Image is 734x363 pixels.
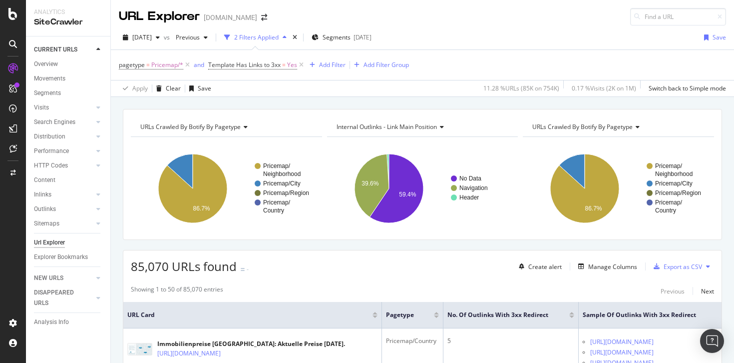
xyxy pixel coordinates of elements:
[247,265,249,273] div: -
[483,84,559,92] div: 11.28 % URLs ( 85K on 754K )
[655,162,683,169] text: Pricemap/
[198,84,211,92] div: Save
[588,262,637,271] div: Manage Columns
[263,170,301,177] text: Neighborhood
[585,205,602,212] text: 86.7%
[364,60,409,69] div: Add Filter Group
[193,205,210,212] text: 86.7%
[335,119,509,135] h4: Internal Outlinks - Link Main Position
[655,170,693,177] text: Neighborhood
[194,60,204,69] button: and
[34,73,103,84] a: Movements
[157,339,345,348] div: Immobilienpreise [GEOGRAPHIC_DATA]: Aktuelle Preise [DATE].
[208,60,281,69] span: Template Has Links to 3xx
[34,287,93,308] a: DISAPPEARED URLS
[34,73,65,84] div: Movements
[34,252,103,262] a: Explorer Bookmarks
[172,29,212,45] button: Previous
[386,336,439,345] div: Pricemap/Country
[34,237,103,248] a: Url Explorer
[34,252,88,262] div: Explorer Bookmarks
[119,8,200,25] div: URL Explorer
[34,88,61,98] div: Segments
[34,102,93,113] a: Visits
[282,60,286,69] span: =
[185,80,211,96] button: Save
[166,84,181,92] div: Clear
[459,194,479,201] text: Header
[354,33,371,41] div: [DATE]
[34,131,65,142] div: Distribution
[34,189,93,200] a: Inlinks
[528,262,562,271] div: Create alert
[138,119,313,135] h4: URLs Crawled By Botify By pagetype
[34,44,77,55] div: CURRENT URLS
[119,80,148,96] button: Apply
[263,199,291,206] text: Pricemap/
[459,175,481,182] text: No Data
[263,180,301,187] text: Pricemap/City
[574,260,637,272] button: Manage Columns
[34,8,102,16] div: Analytics
[132,84,148,92] div: Apply
[263,207,284,214] text: Country
[459,184,488,191] text: Navigation
[172,33,200,41] span: Previous
[34,287,84,308] div: DISAPPEARED URLS
[34,102,49,113] div: Visits
[291,32,299,42] div: times
[34,59,58,69] div: Overview
[532,122,633,131] span: URLs Crawled By Botify By pagetype
[530,119,705,135] h4: URLs Crawled By Botify By pagetype
[34,131,93,142] a: Distribution
[661,285,685,297] button: Previous
[700,329,724,353] div: Open Intercom Messenger
[34,175,103,185] a: Content
[362,180,378,187] text: 39.6%
[650,258,702,274] button: Export as CSV
[34,175,55,185] div: Content
[655,189,701,196] text: Pricemap/Region
[151,58,183,72] span: Pricemap/*
[308,29,375,45] button: Segments[DATE]
[590,337,654,347] a: [URL][DOMAIN_NAME]
[655,199,683,206] text: Pricemap/
[649,84,726,92] div: Switch back to Simple mode
[399,191,416,198] text: 59.4%
[319,60,346,69] div: Add Filter
[713,33,726,41] div: Save
[34,204,56,214] div: Outlinks
[34,16,102,28] div: SiteCrawler
[261,14,267,21] div: arrow-right-arrow-left
[655,180,693,187] text: Pricemap/City
[34,237,65,248] div: Url Explorer
[34,117,75,127] div: Search Engines
[152,80,181,96] button: Clear
[327,145,516,232] svg: A chart.
[523,145,712,232] div: A chart.
[664,262,702,271] div: Export as CSV
[572,84,636,92] div: 0.17 % Visits ( 2K on 1M )
[661,287,685,295] div: Previous
[204,12,257,22] div: [DOMAIN_NAME]
[630,8,726,25] input: Find a URL
[131,285,223,297] div: Showing 1 to 50 of 85,070 entries
[164,33,172,41] span: vs
[263,189,309,196] text: Pricemap/Region
[34,146,93,156] a: Performance
[263,162,291,169] text: Pricemap/
[386,310,419,319] span: pagetype
[34,146,69,156] div: Performance
[34,204,93,214] a: Outlinks
[590,347,654,357] a: [URL][DOMAIN_NAME]
[127,343,152,355] img: main image
[701,287,714,295] div: Next
[34,160,93,171] a: HTTP Codes
[583,310,703,319] span: Sample of Outlinks with 3xx Redirect
[350,59,409,71] button: Add Filter Group
[34,273,93,283] a: NEW URLS
[140,122,241,131] span: URLs Crawled By Botify By pagetype
[515,258,562,274] button: Create alert
[241,268,245,271] img: Equal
